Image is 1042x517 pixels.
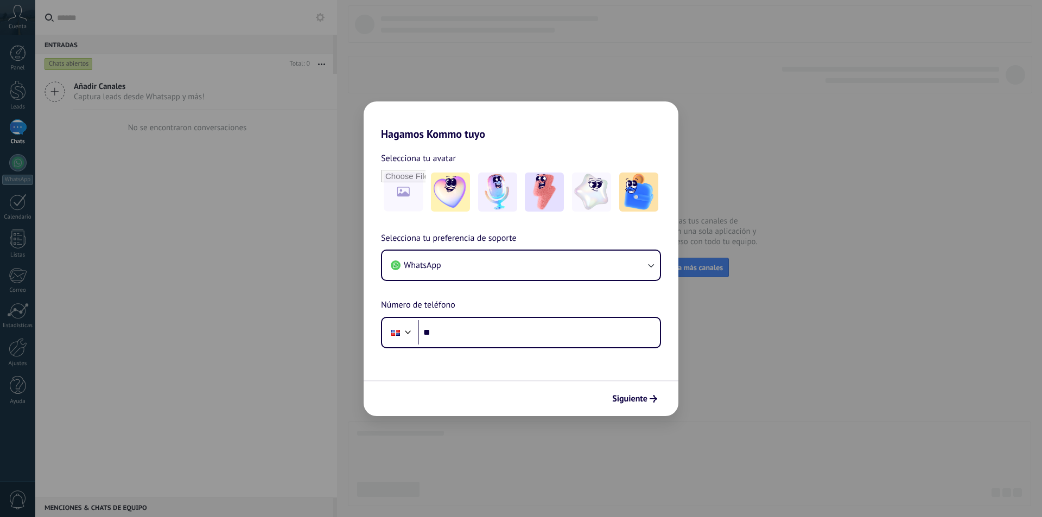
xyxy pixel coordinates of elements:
[382,251,660,280] button: WhatsApp
[381,151,456,165] span: Selecciona tu avatar
[404,260,441,271] span: WhatsApp
[525,173,564,212] img: -3.jpeg
[381,298,455,312] span: Número de teléfono
[385,321,406,344] div: Dominican Republic: + 1
[619,173,658,212] img: -5.jpeg
[607,390,662,408] button: Siguiente
[431,173,470,212] img: -1.jpeg
[478,173,517,212] img: -2.jpeg
[612,395,647,403] span: Siguiente
[364,101,678,141] h2: Hagamos Kommo tuyo
[572,173,611,212] img: -4.jpeg
[381,232,517,246] span: Selecciona tu preferencia de soporte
